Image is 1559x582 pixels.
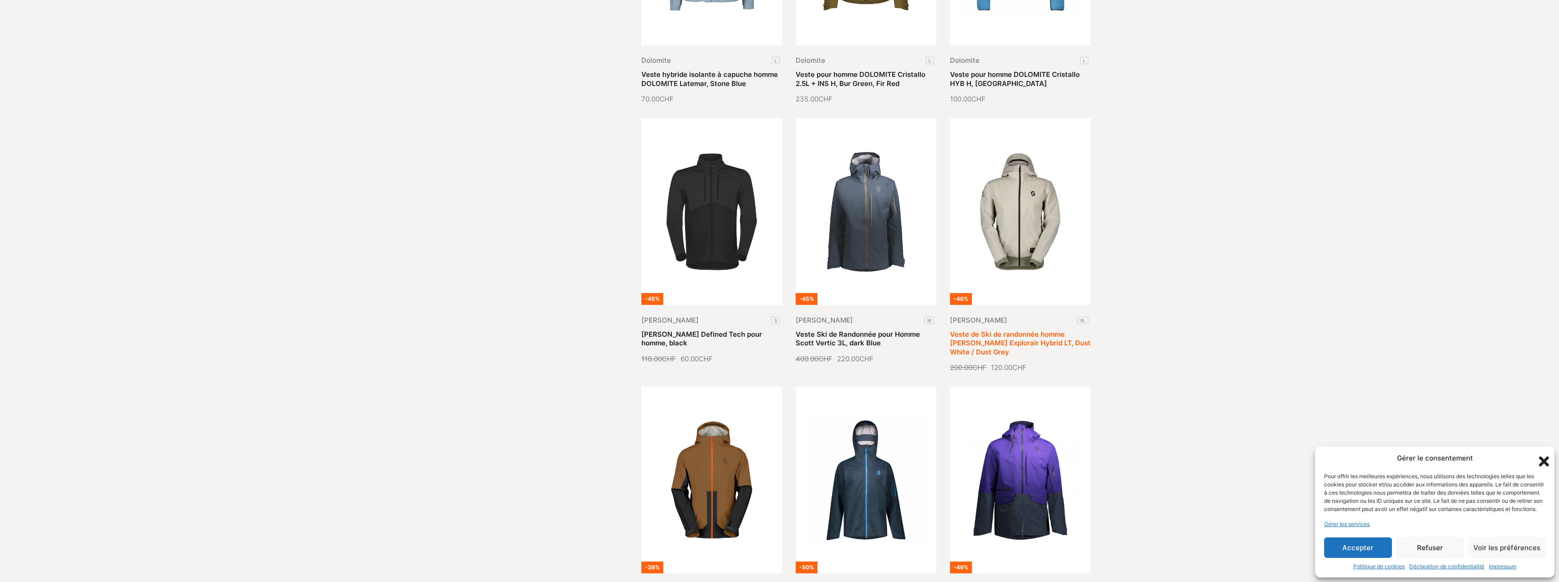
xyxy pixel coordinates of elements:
[1396,537,1464,558] button: Refuser
[1489,562,1516,571] a: Impressum
[796,330,920,348] a: Veste Ski de Randonnée pour Homme Scott Vertic 3L, dark Blue
[1468,537,1545,558] button: Voir les préférences
[641,70,778,88] a: Veste hybride isolante à capuche homme DOLOMITE Latemar, Stone Blue
[1324,520,1370,528] a: Gérer les services
[1324,537,1392,558] button: Accepter
[1536,454,1545,463] div: Fermer la boîte de dialogue
[796,70,925,88] a: Veste pour homme DOLOMITE Cristallo 2.5L + INS H, Bur Green, Fir Red
[641,330,762,348] a: [PERSON_NAME] Defined Tech pour homme, black
[1324,472,1544,513] div: Pour offrir les meilleures expériences, nous utilisons des technologies telles que les cookies po...
[950,70,1080,88] a: Veste pour homme DOLOMITE Cristallo HYB H, [GEOGRAPHIC_DATA]
[1353,562,1405,571] a: Politique de cookies
[950,330,1091,356] a: Veste de Ski de randonnée homme [PERSON_NAME] Explorair Hybrid LT, Dust White / Dust Grey
[1397,453,1473,464] div: Gérer le consentement
[1409,562,1484,571] a: Déclaration de confidentialité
